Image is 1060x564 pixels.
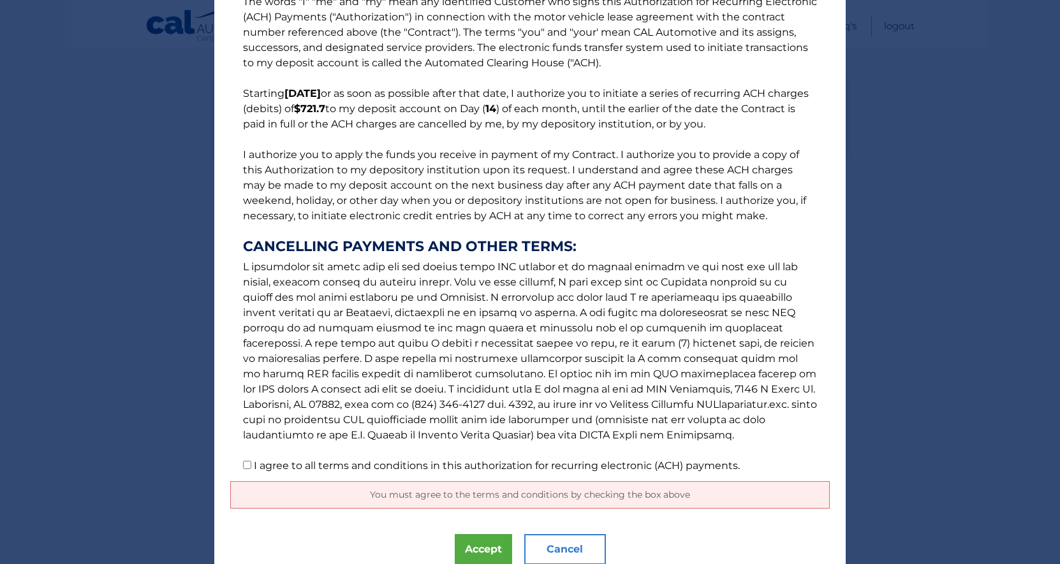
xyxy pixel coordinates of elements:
span: You must agree to the terms and conditions by checking the box above [370,489,690,500]
b: [DATE] [284,87,321,99]
strong: CANCELLING PAYMENTS AND OTHER TERMS: [243,239,817,254]
b: 14 [485,103,496,115]
b: $721.7 [294,103,325,115]
label: I agree to all terms and conditions in this authorization for recurring electronic (ACH) payments. [254,459,740,472]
